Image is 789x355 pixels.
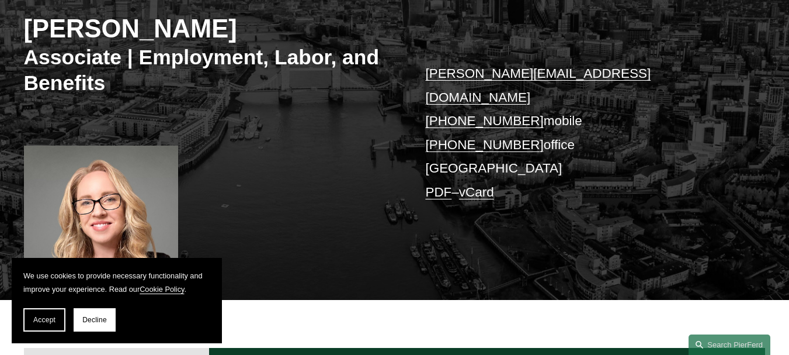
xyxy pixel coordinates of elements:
a: PDF [425,185,451,199]
h2: [PERSON_NAME] [24,13,395,44]
a: [PHONE_NUMBER] [425,113,543,128]
a: Cookie Policy [140,285,184,294]
span: Accept [33,316,55,324]
p: mobile office [GEOGRAPHIC_DATA] – [425,62,734,204]
p: We use cookies to provide necessary functionality and improve your experience. Read our . [23,270,210,297]
a: [PHONE_NUMBER] [425,137,543,152]
a: vCard [459,185,494,199]
a: Search this site [689,335,770,355]
section: Cookie banner [12,258,222,343]
a: [PERSON_NAME][EMAIL_ADDRESS][DOMAIN_NAME] [425,66,651,104]
h3: Associate | Employment, Labor, and Benefits [24,45,395,96]
button: Decline [74,308,116,332]
span: Decline [82,316,107,324]
button: Accept [23,308,65,332]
